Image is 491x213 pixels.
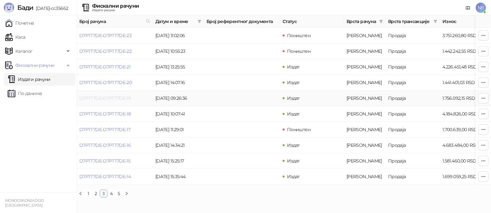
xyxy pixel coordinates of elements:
td: Аванс [344,153,386,169]
td: Продаја [386,153,440,169]
td: Продаја [386,169,440,185]
small: MONOGRADNJA DOO [GEOGRAPHIC_DATA] [5,198,44,208]
td: Продаја [386,91,440,106]
td: D7PTT7DE-D7PTT7DE-21 [77,59,153,75]
a: Каса [5,31,25,43]
td: [DATE] 14:07:16 [153,75,204,91]
span: Бади [17,4,33,12]
span: NB [476,3,486,13]
th: Врста трансакције [386,15,440,28]
a: D7PTT7DE-D7PTT7DE-21 [79,64,130,70]
span: Издат [287,80,300,85]
span: Поништен [287,48,310,54]
span: Издат [287,174,300,179]
td: [DATE] 11:02:06 [153,28,204,43]
a: D7PTT7DE-D7PTT7DE-23 [79,33,131,38]
a: 5 [115,190,122,197]
td: [DATE] 15:35:44 [153,169,204,185]
td: [DATE] 11:29:01 [153,122,204,138]
span: Износ [442,18,476,25]
td: D7PTT7DE-D7PTT7DE-14 [77,169,153,185]
span: filter [432,17,439,26]
span: filter [198,20,201,23]
td: D7PTT7DE-D7PTT7DE-16 [77,138,153,153]
td: D7PTT7DE-D7PTT7DE-20 [77,75,153,91]
td: Продаја [386,75,440,91]
td: Продаја [386,59,440,75]
div: Фискални рачуни [92,4,139,9]
li: Претходна страна [77,190,84,197]
li: Следећа страна [123,190,130,197]
li: 1 [84,190,92,197]
span: Поништен [287,127,310,132]
li: 3 [100,190,107,197]
td: 4.184.826,00 RSD [440,106,485,122]
a: D7PTT7DE-D7PTT7DE-15 [79,158,130,164]
span: filter [378,17,384,26]
td: Аванс [344,122,386,138]
td: Аванс [344,106,386,122]
td: Продаја [386,138,440,153]
img: Logo [4,3,14,13]
th: Врста рачуна [344,15,386,28]
span: Издат [287,142,300,148]
td: 1.441.401,03 RSD [440,75,485,91]
span: [DATE]-cc35662 [33,5,68,11]
td: [DATE] 10:55:23 [153,43,204,59]
span: Издат [287,111,300,117]
td: Аванс [344,43,386,59]
span: Каталог [15,45,33,58]
a: D7PTT7DE-D7PTT7DE-18 [79,111,131,117]
td: Продаја [386,122,440,138]
a: D7PTT7DE-D7PTT7DE-17 [79,127,130,132]
span: Фискални рачуни [15,59,54,72]
th: Статус [280,15,344,28]
button: left [77,190,84,197]
a: D7PTT7DE-D7PTT7DE-14 [79,174,131,179]
td: [DATE] 15:25:17 [153,153,204,169]
td: [DATE] 09:26:36 [153,91,204,106]
td: [DATE] 13:25:55 [153,59,204,75]
td: D7PTT7DE-D7PTT7DE-18 [77,106,153,122]
td: D7PTT7DE-D7PTT7DE-23 [77,28,153,43]
span: Издат [287,64,300,70]
span: Датум и време [155,18,195,25]
a: 4 [108,190,115,197]
td: 1.700.639,00 RSD [440,122,485,138]
td: 4.683.484,00 RSD [440,138,485,153]
span: Поништен [287,33,310,38]
td: 1.442.242,55 RSD [440,43,485,59]
td: 1.581.460,00 RSD [440,153,485,169]
td: Аванс [344,59,386,75]
td: D7PTT7DE-D7PTT7DE-15 [77,153,153,169]
td: 4.226.451,48 RSD [440,59,485,75]
span: Издат [287,95,300,101]
div: Издати рачуни [92,9,139,12]
a: D7PTT7DE-D7PTT7DE-16 [79,142,131,148]
td: 3.751.260,80 RSD [440,28,485,43]
td: D7PTT7DE-D7PTT7DE-19 [77,91,153,106]
td: Аванс [344,28,386,43]
td: 1.699.059,25 RSD [440,169,485,185]
td: Продаја [386,43,440,59]
a: D7PTT7DE-D7PTT7DE-22 [79,48,131,54]
span: Врста трансакције [388,18,431,25]
span: Врста рачуна [347,18,377,25]
button: right [123,190,130,197]
a: Издати рачуни [8,73,51,86]
td: 1.756.092,15 RSD [440,91,485,106]
td: Аванс [344,169,386,185]
span: filter [196,17,203,26]
td: [DATE] 14:34:21 [153,138,204,153]
span: filter [379,20,383,23]
a: По данима [8,87,42,100]
a: 1 [85,190,92,197]
td: D7PTT7DE-D7PTT7DE-22 [77,43,153,59]
a: Документација [463,3,473,13]
th: Број рачуна [77,15,153,28]
li: 2 [92,190,100,197]
a: D7PTT7DE-D7PTT7DE-20 [79,80,132,85]
td: Аванс [344,138,386,153]
span: Издат [287,158,300,164]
